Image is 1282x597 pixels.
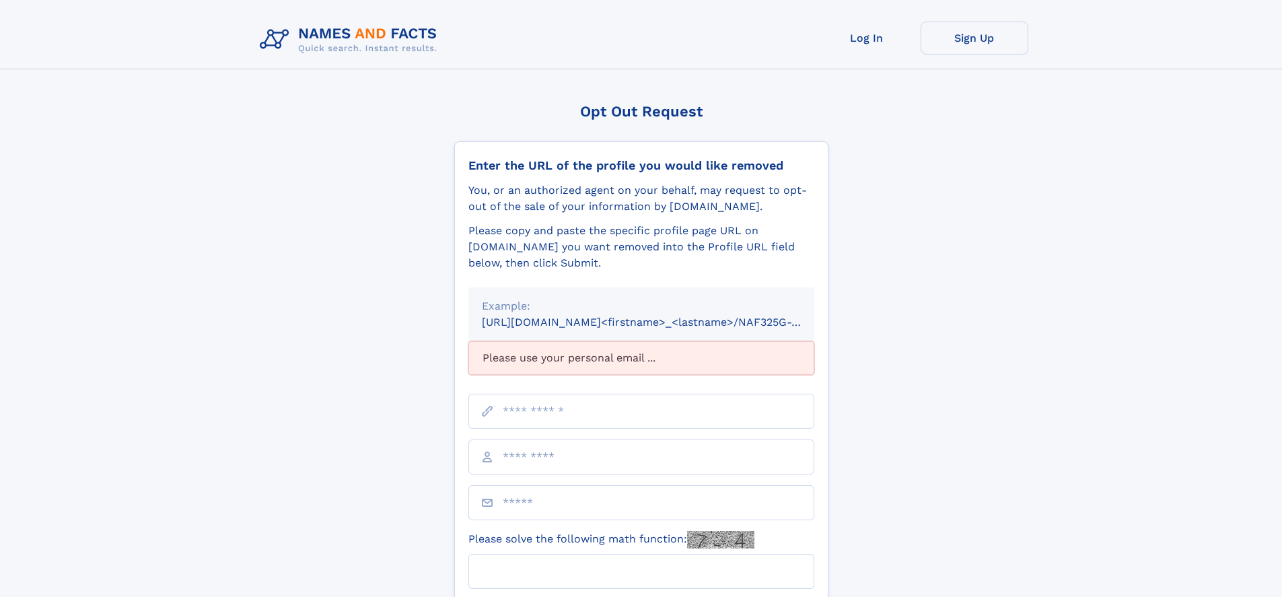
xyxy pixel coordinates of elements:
img: Logo Names and Facts [254,22,448,58]
div: Please use your personal email ... [468,341,814,375]
a: Log In [813,22,921,55]
label: Please solve the following math function: [468,531,754,549]
a: Sign Up [921,22,1028,55]
small: [URL][DOMAIN_NAME]<firstname>_<lastname>/NAF325G-xxxxxxxx [482,316,840,328]
div: Example: [482,298,801,314]
div: You, or an authorized agent on your behalf, may request to opt-out of the sale of your informatio... [468,182,814,215]
div: Enter the URL of the profile you would like removed [468,158,814,173]
div: Please copy and paste the specific profile page URL on [DOMAIN_NAME] you want removed into the Pr... [468,223,814,271]
div: Opt Out Request [454,103,828,120]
